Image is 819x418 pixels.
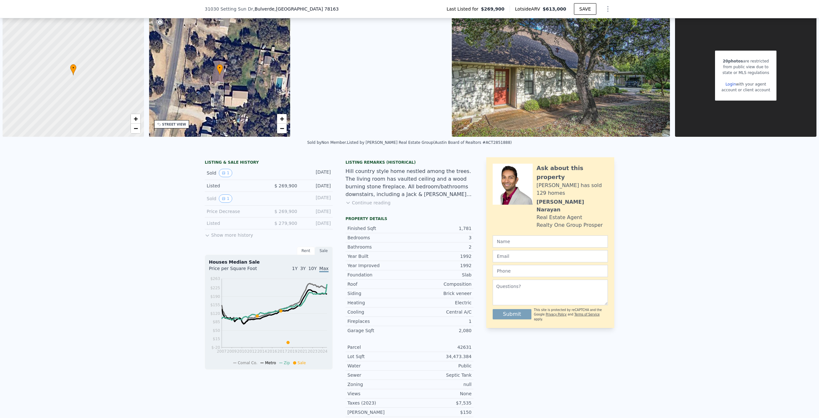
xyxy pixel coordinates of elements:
div: Composition [409,281,472,287]
div: [DATE] [302,183,331,189]
div: Garage Sqft [347,327,409,334]
div: 1 [409,318,472,324]
div: This site is protected by reCAPTCHA and the Google and apply. [534,308,608,322]
span: 31030 Setting Sun Dr [205,6,253,12]
div: $150 [409,409,472,415]
span: , Bulverde [253,6,338,12]
div: Bathrooms [347,244,409,250]
div: [DATE] [302,194,331,203]
button: Submit [493,309,531,319]
div: Cooling [347,309,409,315]
div: Sold by Non Member . [307,140,347,145]
button: SAVE [574,3,596,15]
div: Brick veneer [409,290,472,297]
div: • [70,64,76,75]
span: Zip [284,361,290,365]
div: Hill country style home nestled among the trees. The living room has vaulted ceiling and a wood b... [346,168,473,198]
div: Fireplaces [347,318,409,324]
div: Lot Sqft [347,353,409,360]
tspan: $120 [210,311,220,316]
a: Login [726,82,736,86]
div: Views [347,390,409,397]
div: 42631 [409,344,472,350]
div: Zoning [347,381,409,388]
span: • [70,65,76,71]
button: Continue reading [346,200,391,206]
a: Terms of Service [574,313,600,316]
a: Zoom out [277,124,287,133]
tspan: 2016 [267,349,277,354]
span: 10Y [308,266,317,271]
div: [PERSON_NAME] has sold 129 homes [537,182,608,197]
span: $ 269,900 [274,209,297,214]
tspan: 2012 [247,349,257,354]
div: Septic Tank [409,372,472,378]
div: [DATE] [302,208,331,215]
div: 34,473.384 [409,353,472,360]
a: Zoom in [277,114,287,124]
input: Name [493,235,608,248]
div: $7,535 [409,400,472,406]
div: Price Decrease [207,208,264,215]
div: Sale [315,247,333,255]
div: Sold [207,169,264,177]
div: None [409,390,472,397]
span: Lotside ARV [515,6,543,12]
div: Listed by [PERSON_NAME] Real Estate Group (Austin Board of Realtors #ACT2851888) [347,140,512,145]
div: [PERSON_NAME] [347,409,409,415]
div: [DATE] [302,220,331,226]
div: 1,781 [409,225,472,232]
tspan: 2024 [318,349,328,354]
div: • [217,64,223,75]
span: − [280,124,284,132]
span: + [280,115,284,123]
div: Listed [207,183,264,189]
div: LISTING & SALE HISTORY [205,160,333,166]
button: View historical data [219,194,232,203]
div: 1992 [409,253,472,259]
tspan: 2014 [257,349,267,354]
span: $ 269,900 [274,183,297,188]
div: state or MLS regulations [721,70,770,76]
div: STREET VIEW [162,122,186,127]
tspan: $155 [210,303,220,307]
div: [PERSON_NAME] Narayan [537,198,608,214]
span: $613,000 [543,6,566,12]
tspan: $85 [213,320,220,324]
tspan: 2009 [227,349,237,354]
div: Houses Median Sale [209,259,329,265]
input: Email [493,250,608,262]
span: Last Listed for [447,6,481,12]
span: + [133,115,138,123]
tspan: 2019 [288,349,298,354]
span: − [133,124,138,132]
span: with your agent [736,82,766,86]
div: Sewer [347,372,409,378]
div: Siding [347,290,409,297]
div: Public [409,363,472,369]
tspan: $15 [213,337,220,341]
a: Zoom out [131,124,140,133]
div: Roof [347,281,409,287]
span: , [GEOGRAPHIC_DATA] 78163 [274,6,339,12]
div: Central A/C [409,309,472,315]
div: Price per Square Foot [209,265,269,275]
div: 2 [409,244,472,250]
button: Show more history [205,229,253,238]
span: $ 279,900 [274,221,297,226]
div: Finished Sqft [347,225,409,232]
tspan: 2017 [277,349,287,354]
span: Sale [298,361,306,365]
input: Phone [493,265,608,277]
div: Taxes (2023) [347,400,409,406]
div: Electric [409,299,472,306]
tspan: $190 [210,294,220,299]
div: Listed [207,220,264,226]
img: Sale: 154562616 Parcel: 110436919 [452,14,670,137]
div: null [409,381,472,388]
tspan: $263 [210,276,220,281]
tspan: $-20 [211,345,220,350]
tspan: 2010 [237,349,247,354]
button: View historical data [219,169,232,177]
tspan: $225 [210,286,220,290]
